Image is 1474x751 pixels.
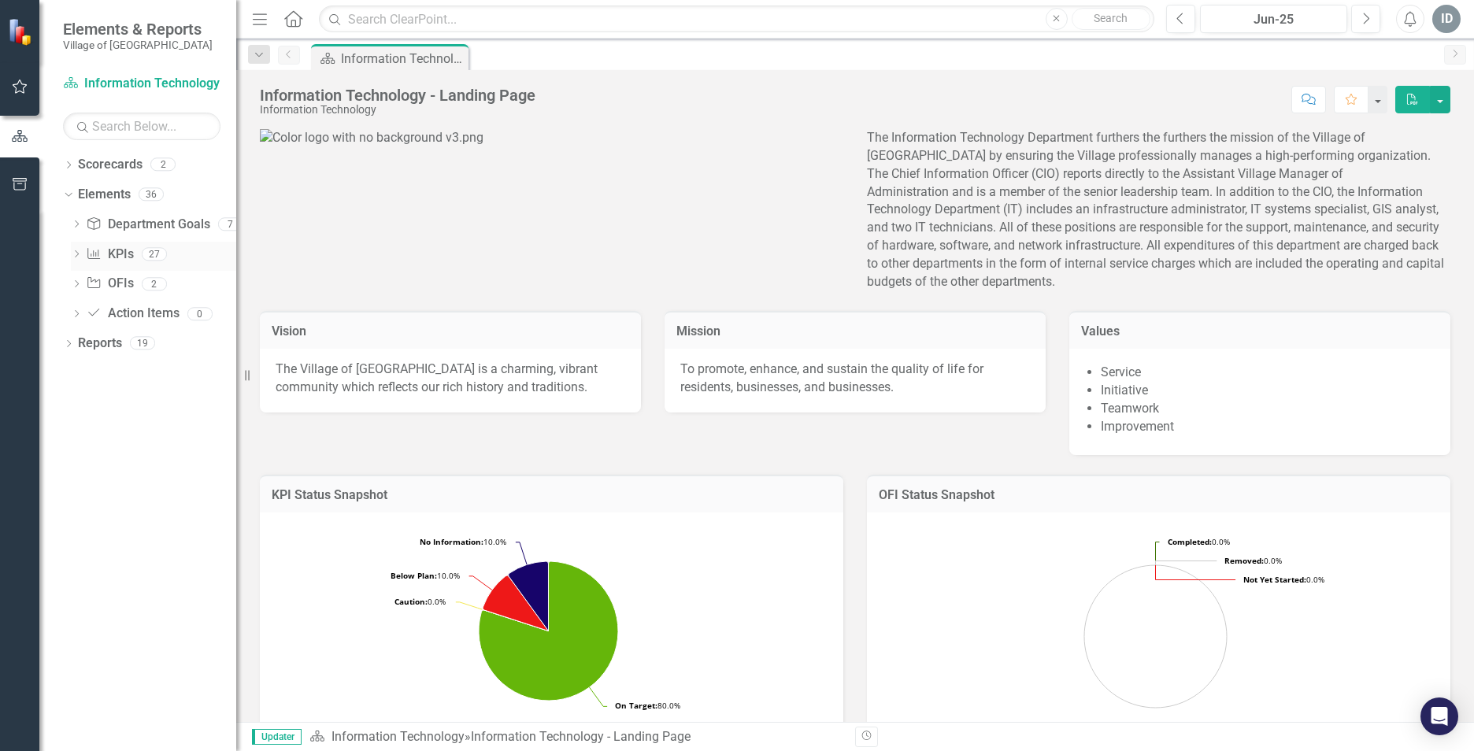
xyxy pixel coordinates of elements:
[272,324,629,339] h3: Vision
[187,307,213,320] div: 0
[1224,555,1264,566] tspan: Removed:
[1205,10,1342,29] div: Jun-25
[150,158,176,172] div: 2
[86,246,133,264] a: KPIs
[676,324,1034,339] h3: Mission
[86,275,133,293] a: OFIs
[272,488,831,502] h3: KPI Status Snapshot
[680,361,1030,397] p: To promote, enhance, and sustain the quality of life for residents, businesses, and businesses.
[309,728,843,746] div: »
[331,729,465,744] a: Information Technology
[142,277,167,290] div: 2
[130,337,155,350] div: 19
[479,561,618,701] path: On Target, 8.
[879,488,1439,502] h3: OFI Status Snapshot
[1224,555,1282,566] text: 0.0%
[615,700,657,711] tspan: On Target:
[341,49,465,68] div: Information Technology - Landing Page
[1101,418,1435,436] li: Improvement
[1168,536,1212,547] tspan: Completed:
[509,561,549,631] path: No Information, 1.
[78,156,143,174] a: Scorecards
[483,575,548,631] path: Below Plan, 1.
[615,700,680,711] text: 80.0%
[420,536,483,547] tspan: No Information:
[63,113,220,140] input: Search Below...
[139,188,164,202] div: 36
[1072,8,1150,30] button: Search
[260,87,535,104] div: Information Technology - Landing Page
[142,247,167,261] div: 27
[420,536,506,547] text: 10.0%
[391,570,460,581] text: 10.0%
[1081,324,1439,339] h3: Values
[78,186,131,204] a: Elements
[1101,364,1435,382] li: Service
[252,729,302,745] span: Updater
[471,729,691,744] div: Information Technology - Landing Page
[8,17,35,45] img: ClearPoint Strategy
[319,6,1154,33] input: Search ClearPoint...
[394,596,446,607] text: 0.0%
[1101,400,1435,418] li: Teamwork
[260,104,535,116] div: Information Technology
[1243,574,1324,585] text: 0.0%
[1432,5,1461,33] button: ID
[78,335,122,353] a: Reports
[1420,697,1458,735] div: Open Intercom Messenger
[86,305,179,323] a: Action Items
[63,39,213,51] small: Village of [GEOGRAPHIC_DATA]
[1200,5,1347,33] button: Jun-25
[1101,382,1435,400] li: Initiative
[276,361,625,397] p: The Village of [GEOGRAPHIC_DATA] is a charming, vibrant community which reflects our rich history...
[391,570,437,581] tspan: Below Plan:
[1243,574,1306,585] tspan: Not Yet Started:
[86,216,209,234] a: Department Goals
[218,217,243,231] div: 7
[867,129,1450,291] p: The Information Technology Department furthers the furthers the mission of the Village of [GEOGRA...
[1168,536,1230,547] text: 0.0%
[260,129,483,147] img: Color logo with no background v3.png
[394,596,428,607] tspan: Caution:
[1094,12,1128,24] span: Search
[63,20,213,39] span: Elements & Reports
[63,75,220,93] a: Information Technology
